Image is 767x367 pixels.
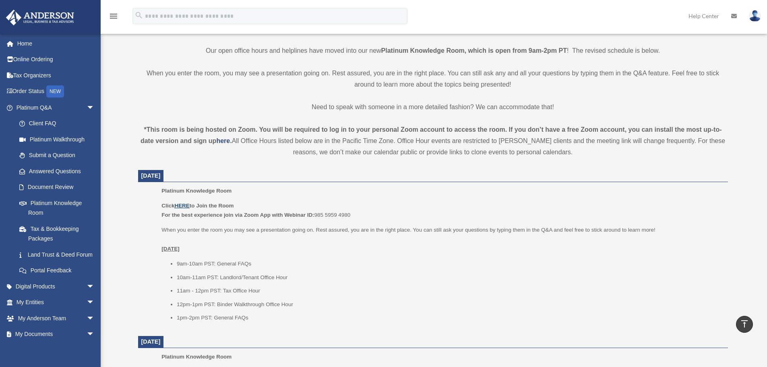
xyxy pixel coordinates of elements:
a: Platinum Walkthrough [11,131,107,147]
a: Land Trust & Deed Forum [11,247,107,263]
u: [DATE] [161,246,180,252]
img: Anderson Advisors Platinum Portal [4,10,76,25]
a: vertical_align_top [736,316,753,333]
span: arrow_drop_down [87,310,103,327]
p: When you enter the room you may see a presentation going on. Rest assured, you are in the right p... [161,225,722,254]
a: Digital Productsarrow_drop_down [6,278,107,294]
span: arrow_drop_down [87,326,103,343]
span: arrow_drop_down [87,100,103,116]
span: arrow_drop_down [87,278,103,295]
span: Platinum Knowledge Room [161,354,232,360]
div: NEW [46,85,64,97]
a: here [216,137,230,144]
a: Answered Questions [11,163,107,179]
li: 11am - 12pm PST: Tax Office Hour [177,286,722,296]
a: Portal Feedback [11,263,107,279]
a: Client FAQ [11,116,107,132]
li: 12pm-1pm PST: Binder Walkthrough Office Hour [177,300,722,309]
p: Need to speak with someone in a more detailed fashion? We can accommodate that! [138,102,728,113]
span: Platinum Knowledge Room [161,188,232,194]
p: 985 5959 4980 [161,201,722,220]
img: User Pic [749,10,761,22]
a: Home [6,35,107,52]
span: arrow_drop_down [87,294,103,311]
a: My Documentsarrow_drop_down [6,326,107,342]
a: Platinum Knowledge Room [11,195,103,221]
a: My Entitiesarrow_drop_down [6,294,107,311]
i: vertical_align_top [740,319,749,329]
p: Our open office hours and helplines have moved into our new ! The revised schedule is below. [138,45,728,56]
p: When you enter the room, you may see a presentation going on. Rest assured, you are in the right ... [138,68,728,90]
li: 1pm-2pm PST: General FAQs [177,313,722,323]
i: menu [109,11,118,21]
li: 10am-11am PST: Landlord/Tenant Office Hour [177,273,722,282]
a: My Anderson Teamarrow_drop_down [6,310,107,326]
li: 9am-10am PST: General FAQs [177,259,722,269]
span: [DATE] [141,172,161,179]
strong: *This room is being hosted on Zoom. You will be required to log in to your personal Zoom account ... [141,126,722,144]
a: Online Ordering [6,52,107,68]
b: Click to Join the Room [161,203,234,209]
div: All Office Hours listed below are in the Pacific Time Zone. Office Hour events are restricted to ... [138,124,728,158]
i: search [134,11,143,20]
a: Order StatusNEW [6,83,107,100]
strong: Platinum Knowledge Room, which is open from 9am-2pm PT [381,47,567,54]
span: [DATE] [141,338,161,345]
a: Tax Organizers [6,67,107,83]
a: Platinum Q&Aarrow_drop_down [6,100,107,116]
a: HERE [174,203,189,209]
a: menu [109,14,118,21]
a: Document Review [11,179,107,195]
a: Tax & Bookkeeping Packages [11,221,107,247]
strong: . [230,137,232,144]
a: Submit a Question [11,147,107,164]
b: For the best experience join via Zoom App with Webinar ID: [161,212,314,218]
